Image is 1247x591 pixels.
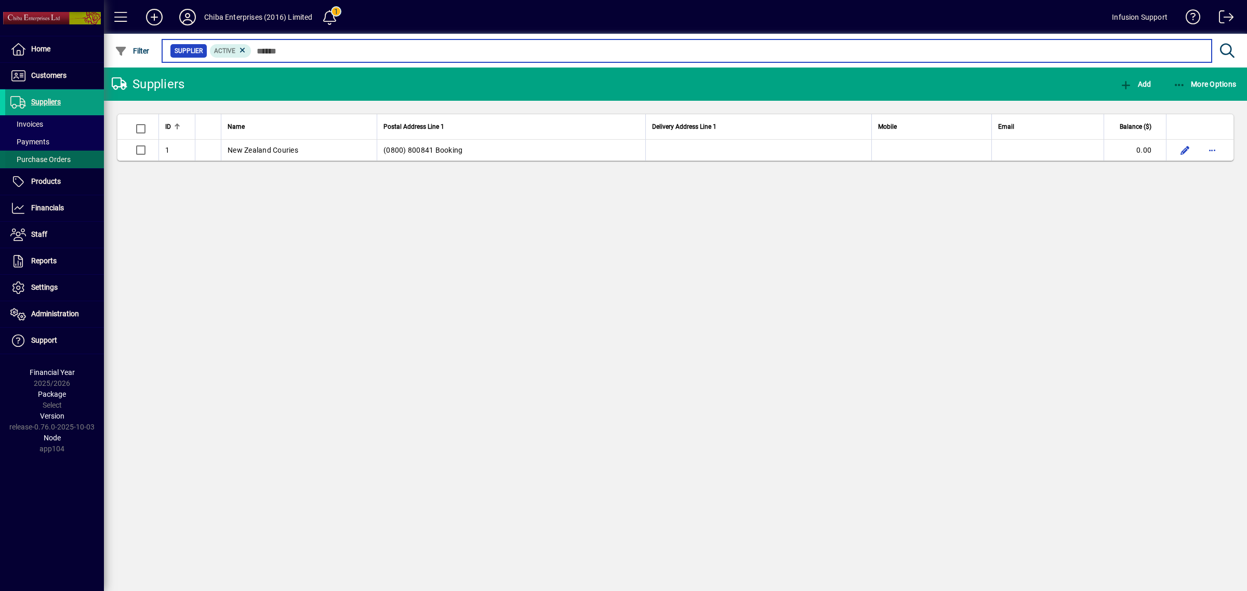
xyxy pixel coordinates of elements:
[5,328,104,354] a: Support
[38,390,66,398] span: Package
[31,283,58,291] span: Settings
[31,230,47,238] span: Staff
[31,336,57,344] span: Support
[5,115,104,133] a: Invoices
[5,169,104,195] a: Products
[383,121,444,132] span: Postal Address Line 1
[1112,9,1168,25] div: Infusion Support
[998,121,1097,132] div: Email
[31,98,61,106] span: Suppliers
[1104,140,1166,160] td: 0.00
[10,138,49,146] span: Payments
[5,301,104,327] a: Administration
[44,434,61,442] span: Node
[5,151,104,168] a: Purchase Orders
[5,222,104,248] a: Staff
[228,146,298,154] span: New Zealand Couries
[1211,2,1234,36] a: Logout
[5,248,104,274] a: Reports
[383,146,462,154] span: (0800) 800841 Booking
[1178,2,1201,36] a: Knowledge Base
[165,146,169,154] span: 1
[10,155,71,164] span: Purchase Orders
[31,204,64,212] span: Financials
[10,120,43,128] span: Invoices
[112,42,152,60] button: Filter
[31,177,61,185] span: Products
[5,133,104,151] a: Payments
[1117,75,1153,93] button: Add
[1204,142,1221,158] button: More options
[115,47,150,55] span: Filter
[5,36,104,62] a: Home
[171,8,204,26] button: Profile
[138,8,171,26] button: Add
[30,368,75,377] span: Financial Year
[228,121,370,132] div: Name
[31,310,79,318] span: Administration
[878,121,985,132] div: Mobile
[165,121,171,132] span: ID
[165,121,189,132] div: ID
[40,412,64,420] span: Version
[5,195,104,221] a: Financials
[652,121,717,132] span: Delivery Address Line 1
[1173,80,1237,88] span: More Options
[1171,75,1239,93] button: More Options
[998,121,1014,132] span: Email
[175,46,203,56] span: Supplier
[228,121,245,132] span: Name
[31,71,67,79] span: Customers
[31,257,57,265] span: Reports
[214,47,235,55] span: Active
[204,9,313,25] div: Chiba Enterprises (2016) Limited
[5,275,104,301] a: Settings
[1177,142,1193,158] button: Edit
[210,44,251,58] mat-chip: Activation Status: Active
[1110,121,1161,132] div: Balance ($)
[112,76,184,92] div: Suppliers
[1120,121,1151,132] span: Balance ($)
[878,121,897,132] span: Mobile
[31,45,50,53] span: Home
[5,63,104,89] a: Customers
[1120,80,1151,88] span: Add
